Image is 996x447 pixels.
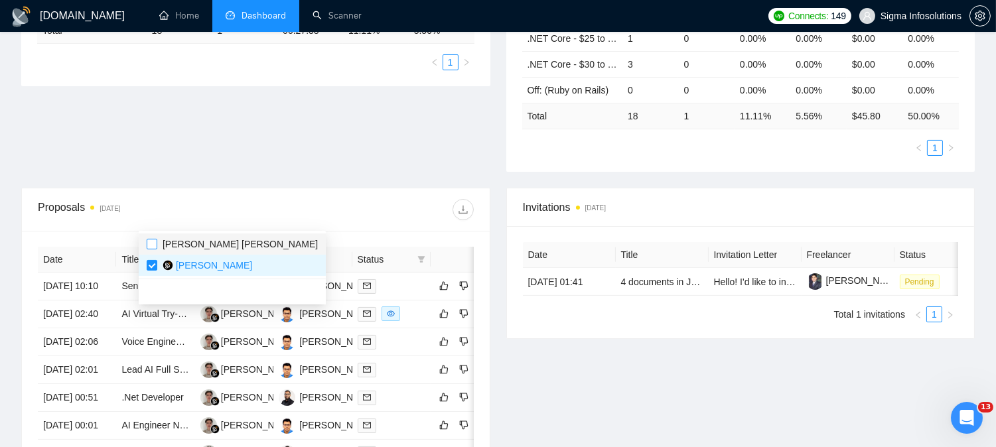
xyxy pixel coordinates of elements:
span: like [439,281,449,291]
a: AI Virtual Try-On (VTON) / Stable Diffusion Engineer [121,308,336,319]
a: RG[PERSON_NAME] [200,336,297,346]
button: download [453,199,474,220]
div: [PERSON_NAME] [299,390,376,405]
td: 11.11 % [735,103,791,129]
a: 1 [443,55,458,70]
button: like [436,417,452,433]
td: $0.00 [847,51,903,77]
img: RG [200,306,217,322]
td: 1 [678,103,735,129]
img: gigradar-bm.png [210,369,220,378]
a: searchScanner [313,10,362,21]
img: gigradar-bm.png [210,424,220,434]
img: c1VBnsAXlUGeDqahcWUHBQo6VSS-PjrOzmXAPrSUWB87Dm8QHcBqxnvLS6sgMJOlD- [807,273,823,290]
a: 1 [927,307,942,322]
span: dislike [459,364,468,375]
a: VS[PERSON_NAME] [279,391,376,402]
a: VS[PERSON_NAME] [279,280,376,290]
span: download [453,204,473,215]
span: mail [363,282,371,290]
a: RG[PERSON_NAME] [200,419,297,430]
a: BY[PERSON_NAME] [279,419,376,430]
span: setting [970,11,990,21]
span: dislike [459,420,468,430]
li: 1 [443,54,459,70]
img: RG [200,334,217,350]
a: [PERSON_NAME] [807,275,902,286]
span: right [947,144,955,152]
span: mail [363,365,371,373]
img: gigradar-bm.png [210,313,220,322]
a: .Net Developer [121,392,183,403]
span: dislike [459,392,468,403]
td: $0.00 [847,77,903,103]
img: upwork-logo.png [774,11,784,21]
td: 0.00% [902,51,959,77]
img: RG [200,389,217,406]
td: .Net Developer [116,384,194,412]
div: [PERSON_NAME] [221,390,297,405]
li: Next Page [943,140,959,156]
td: 0.00% [735,51,791,77]
th: Title [616,242,709,268]
div: Proposals [38,199,255,220]
td: [DATE] 02:40 [38,300,116,328]
a: RG[PERSON_NAME] [200,308,297,318]
img: logo [11,6,32,27]
span: like [439,336,449,347]
button: dislike [456,334,472,350]
span: filter [415,249,428,269]
td: [DATE] 02:06 [38,328,116,356]
button: like [436,361,452,377]
td: 0 [678,25,735,51]
span: mail [363,393,371,401]
span: Pending [900,275,940,289]
span: mail [363,421,371,429]
a: 1 [928,141,942,155]
div: [PERSON_NAME] [221,306,297,321]
a: Lead AI Full Stack Engineer for the Reviewing of an AI Healthcare SaaS MVP [121,364,440,375]
span: user [863,11,872,21]
td: 0 [622,77,679,103]
td: 0 [678,77,735,103]
span: Connects: [788,9,828,23]
a: .NET Core - $30 to $45 - Enterprise client - ROW [528,59,729,70]
a: BY[PERSON_NAME] [279,336,376,346]
a: Voice Engineer Needed for AI Integration with [DOMAIN_NAME] and Google Sheets [121,336,468,347]
td: [DATE] 02:01 [38,356,116,384]
button: left [911,140,927,156]
time: [DATE] [100,205,120,212]
button: like [436,306,452,322]
td: $ 45.80 [847,103,903,129]
span: Status [358,252,412,267]
span: like [439,364,449,375]
a: 4 documents in Jasper Reports [621,277,750,287]
td: 18 [622,103,679,129]
div: [PERSON_NAME] [221,362,297,377]
li: Next Page [459,54,474,70]
span: like [439,392,449,403]
a: Off: (Ruby on Rails) [528,85,609,96]
li: Previous Page [427,54,443,70]
span: [PERSON_NAME] [176,260,252,271]
td: Senior .NET Developer (6+ Years, SaaS/ERP Experience Preferred) [116,273,194,300]
a: RG[PERSON_NAME] [200,363,297,374]
li: Next Page [942,306,958,322]
button: right [459,54,474,70]
span: left [914,311,922,319]
time: [DATE] [585,204,606,212]
img: BY [279,334,295,350]
button: like [436,278,452,294]
button: dislike [456,389,472,405]
span: [PERSON_NAME] [PERSON_NAME] [163,239,318,249]
button: left [910,306,926,322]
div: [PERSON_NAME] [299,418,376,432]
td: 0.00% [790,77,847,103]
td: 5.56 % [790,103,847,129]
button: like [436,334,452,350]
img: BY [279,306,295,322]
span: 149 [831,9,845,23]
span: dislike [459,281,468,291]
button: setting [969,5,991,27]
button: like [436,389,452,405]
